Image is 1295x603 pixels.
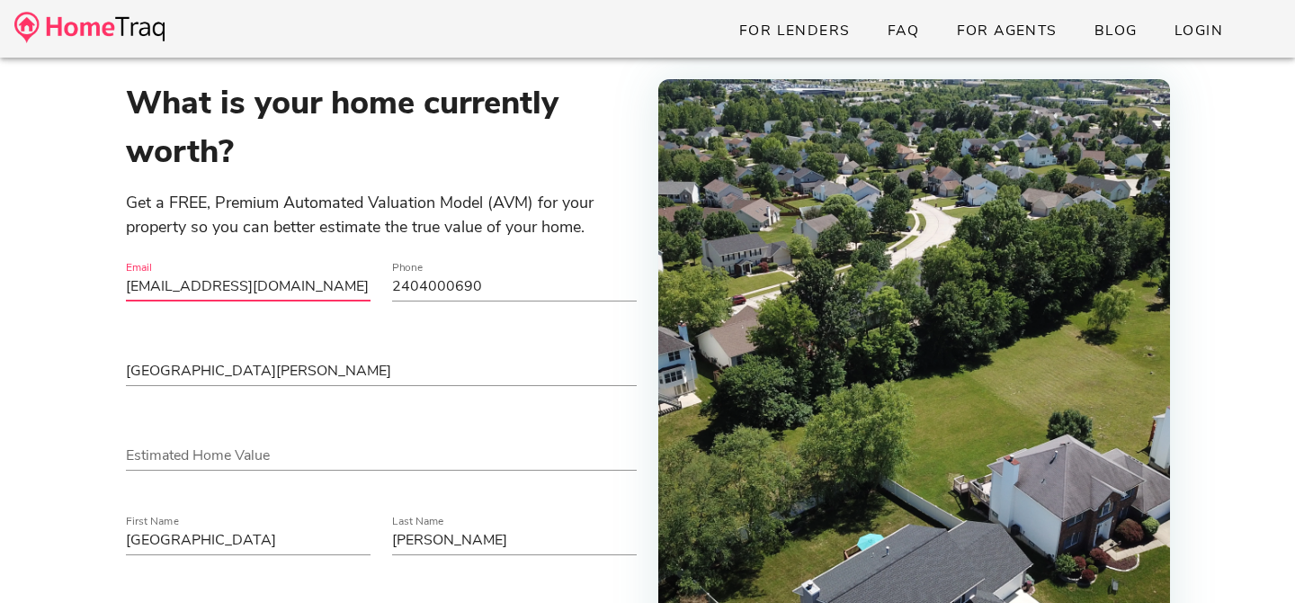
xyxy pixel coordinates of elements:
[1079,14,1152,47] a: Blog
[392,261,423,274] label: Phone
[872,14,934,47] a: FAQ
[126,515,179,528] label: First Name
[738,21,851,40] span: For Lenders
[887,21,920,40] span: FAQ
[1205,517,1295,603] iframe: Chat Widget
[126,356,638,385] input: Property Address, City & Zip Code*
[1159,14,1237,47] a: Login
[126,176,638,243] p: Get a FREE, Premium Automated Valuation Model (AVM) for your property so you can better estimate ...
[126,261,152,274] label: Email
[392,515,443,528] label: Last Name
[1094,21,1138,40] span: Blog
[1174,21,1223,40] span: Login
[126,272,371,301] input: you@example.com*
[126,79,638,176] h1: What is your home currently worth?
[955,21,1057,40] span: For Agents
[941,14,1071,47] a: For Agents
[724,14,865,47] a: For Lenders
[14,12,165,43] img: desktop-logo.34a1112.png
